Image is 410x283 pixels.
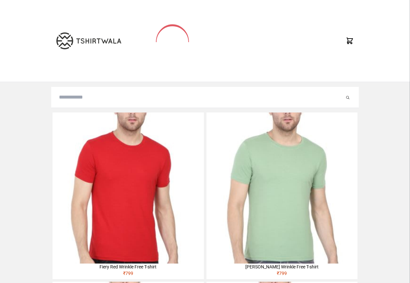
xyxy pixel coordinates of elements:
[206,264,357,270] div: [PERSON_NAME] Wrinkle Free T-shirt
[53,112,204,264] img: 4M6A2225-320x320.jpg
[56,32,121,49] img: TW-LOGO-400-104.png
[53,270,204,279] div: ₹ 799
[206,112,357,279] a: [PERSON_NAME] Wrinkle Free T-shirt₹799
[345,93,351,101] button: Submit your search query.
[53,112,204,279] a: Fiery Red Wrinkle Free T-shirt₹799
[206,112,357,264] img: 4M6A2211-320x320.jpg
[53,264,204,270] div: Fiery Red Wrinkle Free T-shirt
[206,270,357,279] div: ₹ 799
